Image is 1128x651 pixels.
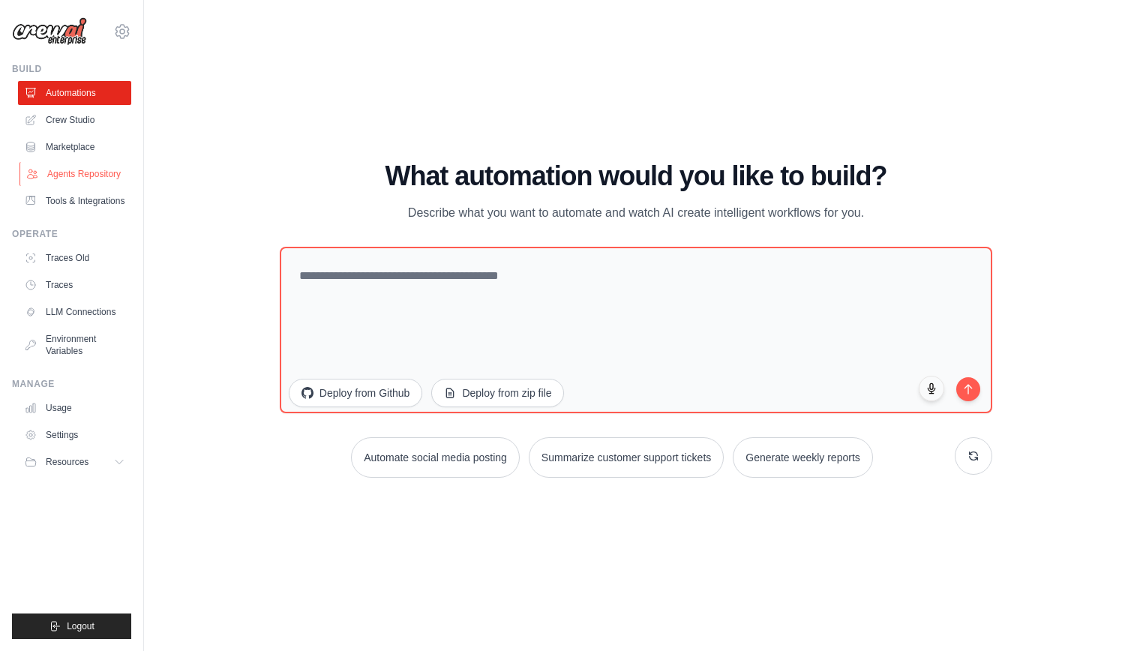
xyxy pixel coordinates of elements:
[12,613,131,639] button: Logout
[18,246,131,270] a: Traces Old
[19,162,133,186] a: Agents Repository
[18,108,131,132] a: Crew Studio
[529,437,724,478] button: Summarize customer support tickets
[12,17,87,46] img: Logo
[18,327,131,363] a: Environment Variables
[18,423,131,447] a: Settings
[12,378,131,390] div: Manage
[18,450,131,474] button: Resources
[46,456,88,468] span: Resources
[1053,579,1128,651] iframe: Chat Widget
[18,189,131,213] a: Tools & Integrations
[12,228,131,240] div: Operate
[384,203,888,223] p: Describe what you want to automate and watch AI create intelligent workflows for you.
[18,396,131,420] a: Usage
[12,63,131,75] div: Build
[18,273,131,297] a: Traces
[18,135,131,159] a: Marketplace
[351,437,520,478] button: Automate social media posting
[18,81,131,105] a: Automations
[289,379,423,407] button: Deploy from Github
[733,437,873,478] button: Generate weekly reports
[280,161,992,191] h1: What automation would you like to build?
[431,379,564,407] button: Deploy from zip file
[67,620,94,632] span: Logout
[18,300,131,324] a: LLM Connections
